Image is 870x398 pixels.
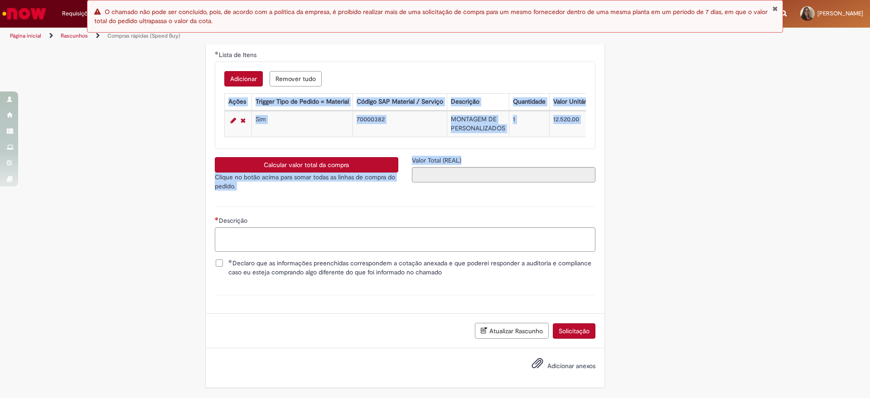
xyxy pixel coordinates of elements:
a: Compras rápidas (Speed Buy) [107,32,180,39]
button: Fechar Notificação [772,5,778,12]
button: Adicionar anexos [529,355,546,376]
button: Remove all rows for Lista de Itens [270,71,322,86]
span: O chamado não pode ser concluído, pois, de acordo com a política da empresa, é proibido realizar ... [94,8,768,25]
button: Add a row for Lista de Itens [224,71,263,86]
td: 12.520,00 [549,111,595,137]
button: Atualizar Rascunho [475,323,549,339]
span: Descrição [219,216,249,225]
span: Requisições [62,9,94,18]
th: Código SAP Material / Serviço [353,94,447,110]
textarea: Descrição [215,227,595,252]
span: Necessários [215,217,219,221]
a: Rascunhos [61,32,88,39]
span: Somente leitura - Valor Total (REAL) [412,156,463,164]
ul: Trilhas de página [7,28,573,44]
td: MONTAGEM DE PERSONALIZADOS [447,111,509,137]
span: [PERSON_NAME] [817,10,863,17]
td: 70000382 [353,111,447,137]
input: Valor Total (REAL) [412,167,595,182]
button: Calcular valor total da compra [215,157,398,173]
img: ServiceNow [1,5,48,23]
span: Declaro que as informações preenchidas correspondem a cotação anexada e que poderei responder a a... [228,259,595,277]
p: Clique no botão acima para somar todas as linhas de compra do pedido. [215,173,398,191]
span: Lista de Itens [219,51,258,59]
td: 1 [509,111,549,137]
span: Obrigatório Preenchido [215,51,219,55]
a: Página inicial [10,32,41,39]
a: Editar Linha 1 [228,115,238,126]
th: Trigger Tipo de Pedido = Material [251,94,353,110]
span: Obrigatório Preenchido [228,259,232,263]
span: Adicionar anexos [547,362,595,370]
th: Descrição [447,94,509,110]
td: Sim [251,111,353,137]
button: Solicitação [553,323,595,339]
a: Remover linha 1 [238,115,248,126]
th: Ações [224,94,251,110]
th: Quantidade [509,94,549,110]
th: Valor Unitário [549,94,595,110]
